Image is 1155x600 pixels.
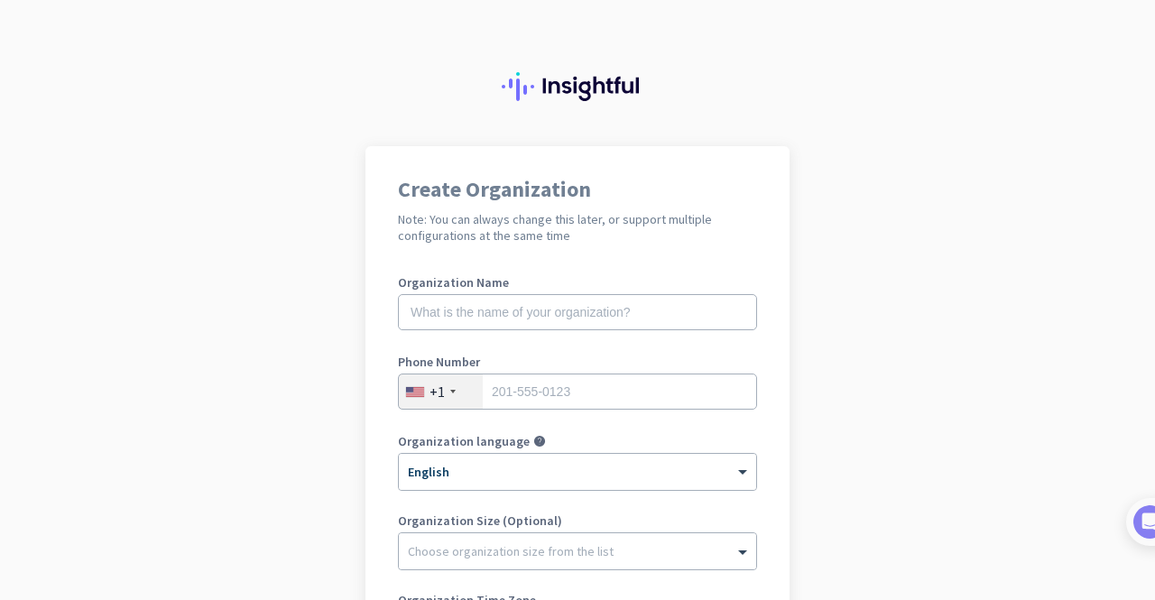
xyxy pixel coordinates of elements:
[502,72,653,101] img: Insightful
[430,383,445,401] div: +1
[398,435,530,448] label: Organization language
[398,276,757,289] label: Organization Name
[533,435,546,448] i: help
[398,211,757,244] h2: Note: You can always change this later, or support multiple configurations at the same time
[398,355,757,368] label: Phone Number
[398,179,757,200] h1: Create Organization
[398,374,757,410] input: 201-555-0123
[398,514,757,527] label: Organization Size (Optional)
[398,294,757,330] input: What is the name of your organization?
